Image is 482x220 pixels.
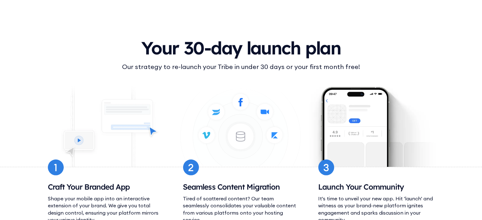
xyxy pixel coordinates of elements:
img: Launch Your community [309,87,444,167]
h2: Your 30-day launch plan [38,39,444,57]
div: Craft Your Branded App [48,182,164,192]
div: Seamless Content Migration [183,182,299,192]
img: Seamless Content Migration [173,87,308,166]
div: Our strategy to re-launch your Tribe in under 30 days or your first month free! [38,62,444,72]
div: Launch Your Community [318,182,434,192]
img: Craft Your Branded App [38,87,174,167]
